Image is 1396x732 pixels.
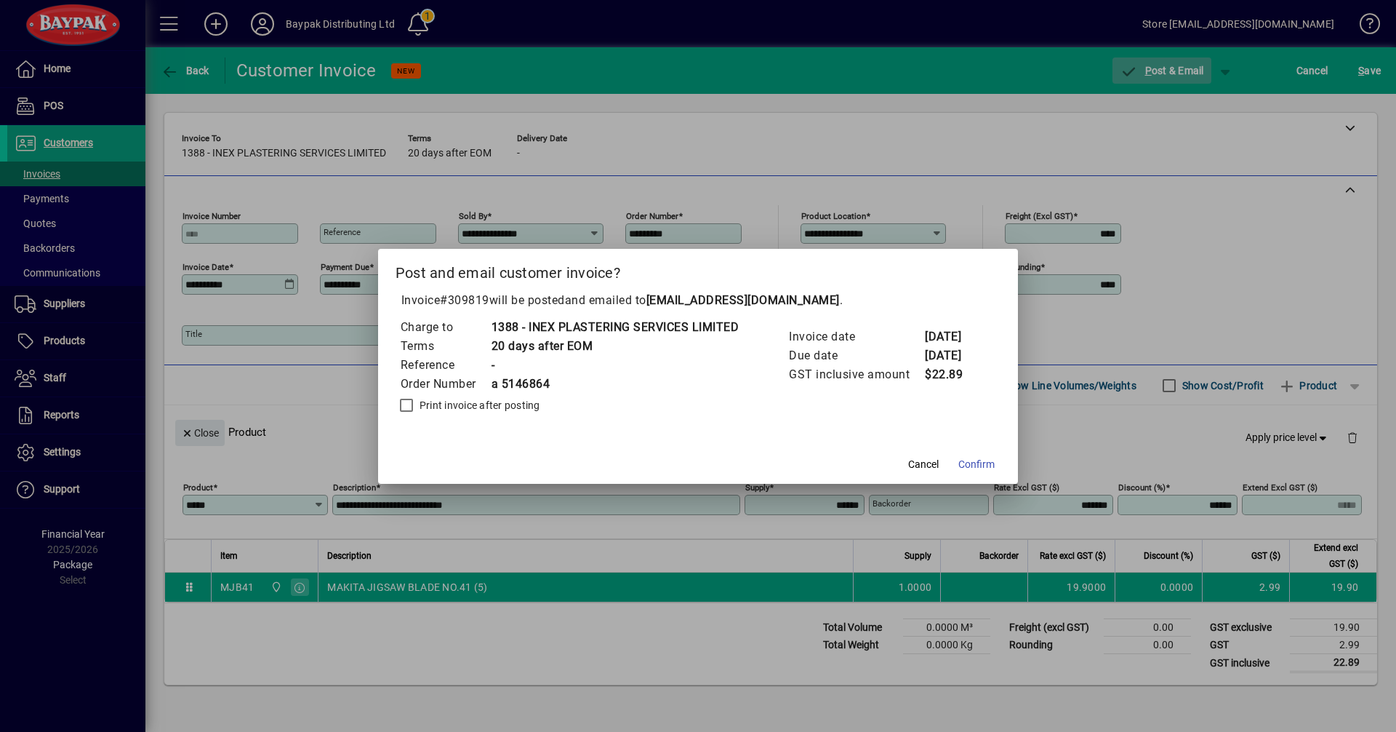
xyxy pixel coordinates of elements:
td: a 5146864 [491,375,739,394]
button: Cancel [900,452,947,478]
p: Invoice will be posted . [396,292,1001,309]
td: Invoice date [788,327,924,346]
td: 20 days after EOM [491,337,739,356]
button: Confirm [952,452,1000,478]
td: Reference [400,356,491,375]
td: Terms [400,337,491,356]
span: and emailed to [565,293,840,307]
td: [DATE] [924,346,982,365]
td: GST inclusive amount [788,365,924,384]
td: 1388 - INEX PLASTERING SERVICES LIMITED [491,318,739,337]
h2: Post and email customer invoice? [378,249,1019,291]
td: $22.89 [924,365,982,384]
label: Print invoice after posting [417,398,540,413]
b: [EMAIL_ADDRESS][DOMAIN_NAME] [646,293,840,307]
td: Due date [788,346,924,365]
td: [DATE] [924,327,982,346]
span: Cancel [908,457,939,472]
span: #309819 [440,293,489,307]
td: - [491,356,739,375]
td: Order Number [400,375,491,394]
td: Charge to [400,318,491,337]
span: Confirm [958,457,995,472]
